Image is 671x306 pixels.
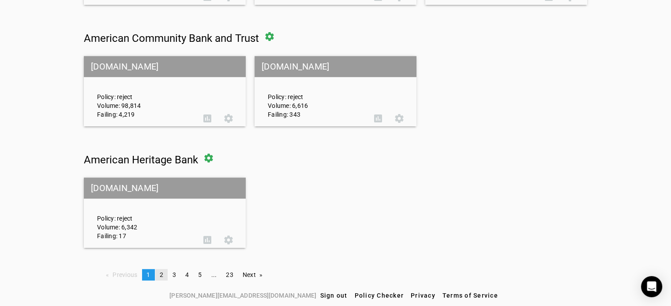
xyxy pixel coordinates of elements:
[407,288,439,303] button: Privacy
[261,64,367,119] div: Policy: reject Volume: 6,616 Failing: 343
[197,108,218,129] button: DMARC Report
[146,271,150,278] span: 1
[351,288,407,303] button: Policy Checker
[197,229,218,251] button: DMARC Report
[218,229,239,251] button: Settings
[84,177,246,199] mat-grid-tile-header: [DOMAIN_NAME]
[354,292,404,299] span: Policy Checker
[641,276,662,297] div: Open Intercom Messenger
[84,56,246,77] mat-grid-tile-header: [DOMAIN_NAME]
[160,271,163,278] span: 2
[218,108,239,129] button: Settings
[411,292,435,299] span: Privacy
[226,271,233,278] span: 23
[316,288,351,303] button: Sign out
[238,269,267,280] a: Next
[439,288,502,303] button: Terms of Service
[211,271,217,278] span: ...
[84,269,587,280] nav: Pagination
[84,154,198,166] span: American Heritage Bank
[255,56,416,77] mat-grid-tile-header: [DOMAIN_NAME]
[169,291,316,300] span: [PERSON_NAME][EMAIL_ADDRESS][DOMAIN_NAME]
[90,64,197,119] div: Policy: reject Volume: 98,814 Failing: 4,219
[112,271,137,278] span: Previous
[442,292,498,299] span: Terms of Service
[320,292,347,299] span: Sign out
[389,108,410,129] button: Settings
[172,271,176,278] span: 3
[185,271,189,278] span: 4
[90,185,197,240] div: Policy: reject Volume: 6,342 Failing: 17
[198,271,202,278] span: 5
[367,108,389,129] button: DMARC Report
[84,32,259,44] span: American Community Bank and Trust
